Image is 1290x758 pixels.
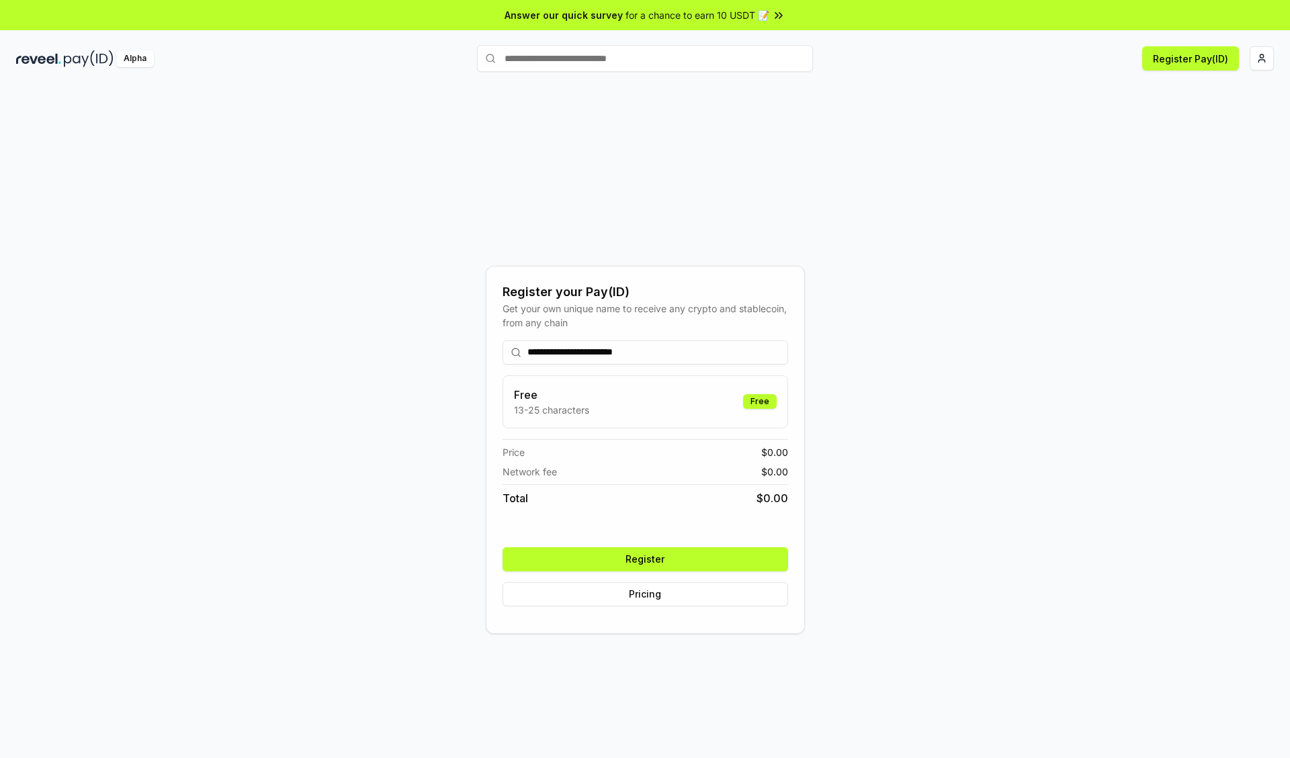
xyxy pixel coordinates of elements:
[514,387,589,403] h3: Free
[761,445,788,459] span: $ 0.00
[626,8,769,22] span: for a chance to earn 10 USDT 📝
[503,465,557,479] span: Network fee
[16,50,61,67] img: reveel_dark
[514,403,589,417] p: 13-25 characters
[116,50,154,67] div: Alpha
[503,490,528,506] span: Total
[1142,46,1239,70] button: Register Pay(ID)
[503,445,525,459] span: Price
[761,465,788,479] span: $ 0.00
[505,8,623,22] span: Answer our quick survey
[64,50,114,67] img: pay_id
[503,547,788,571] button: Register
[743,394,777,409] div: Free
[757,490,788,506] span: $ 0.00
[503,582,788,606] button: Pricing
[503,301,788,330] div: Get your own unique name to receive any crypto and stablecoin, from any chain
[503,283,788,301] div: Register your Pay(ID)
